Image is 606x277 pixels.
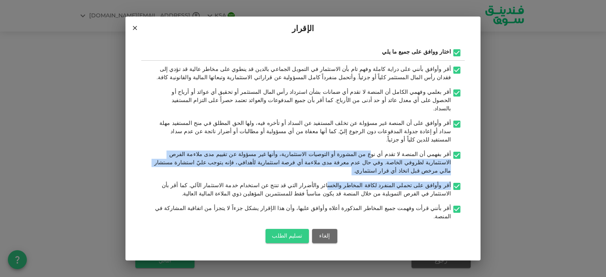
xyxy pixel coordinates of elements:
[162,183,451,197] span: أقر وأوافق على تحملي المنفرد لكافة المخاطر والخسائر والأضرار التي قد تنتج عن استخدام خدمة الاستثم...
[157,67,451,80] span: أقر وأوافق بأنني على دراية كاملة وفهم تام بأن الاستثمار في التمويل الجماعي بالدين قد ينطوي على مخ...
[159,121,451,143] span: أقر وأوافق على أن المنصة غير مسؤولة عن تخلف المستفيد عن السداد أو تأخره فيه، ولها الحق المطلق في ...
[266,229,309,243] button: تسليم الطلب
[312,229,337,243] button: إلغاء
[172,89,451,112] span: أقر بعلمي وفهمي الكامل أن المنصة لا تقدم أي ضمانات بشأن استرداد رأس المال المستثمر أو تحقيق أي عو...
[292,23,314,35] span: الإقرار
[155,206,451,219] span: أقر بأنني قرأت وفهمت جميع المخاطر المذكورة أعلاه وأوافق عليها، وأن هذا الإقرار يشكل جزءاً لا يتجز...
[154,152,451,174] span: أقر بفهمي أن المنصة لا تقدم أي نوع من المشورة أو التوصيات الاستثمارية، وأنها غير مسؤولة عن تقييم ...
[382,49,451,55] span: اختار ووافق على جميع ما يلي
